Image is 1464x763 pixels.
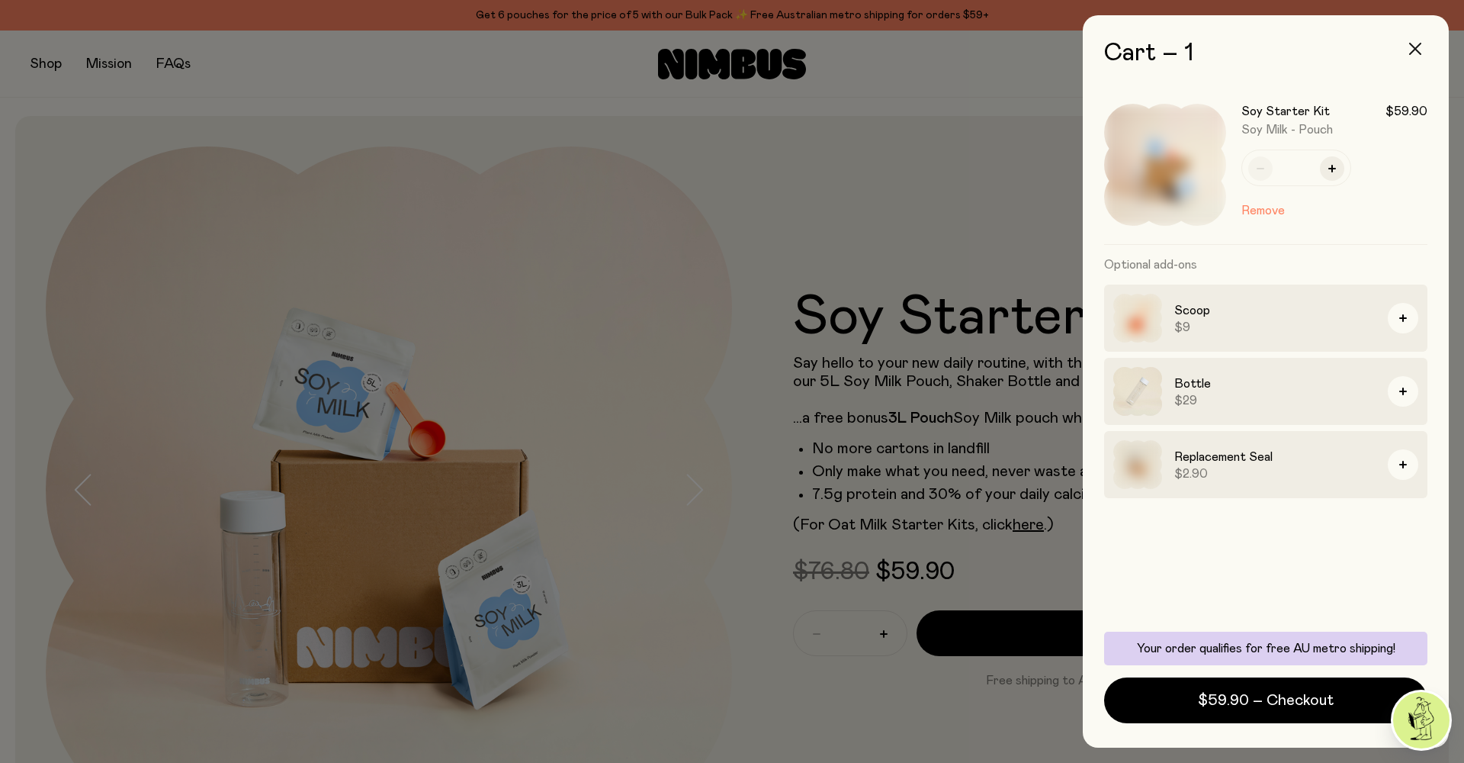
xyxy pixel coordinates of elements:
h2: Cart – 1 [1104,40,1427,67]
h3: Soy Starter Kit [1241,104,1330,119]
span: $59.90 [1385,104,1427,119]
span: $59.90 – Checkout [1198,690,1334,711]
h3: Optional add-ons [1104,245,1427,285]
img: agent [1393,692,1450,749]
span: Soy Milk - Pouch [1241,124,1333,136]
p: Your order qualifies for free AU metro shipping! [1113,641,1418,656]
button: Remove [1241,201,1285,220]
span: $29 [1174,393,1376,408]
h3: Bottle [1174,375,1376,393]
span: $9 [1174,320,1376,335]
h3: Scoop [1174,301,1376,320]
span: $2.90 [1174,466,1376,481]
h3: Replacement Seal [1174,448,1376,466]
button: $59.90 – Checkout [1104,678,1427,723]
